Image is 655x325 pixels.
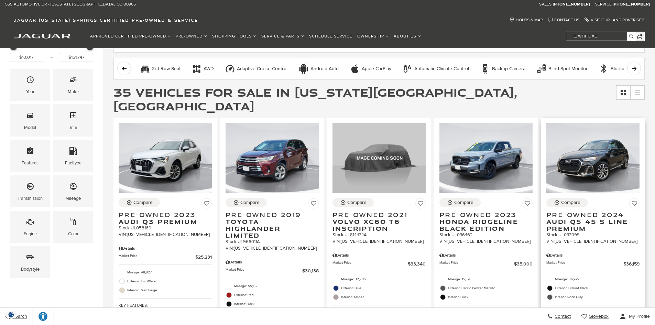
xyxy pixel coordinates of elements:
div: Bodystyle [21,266,40,273]
a: Approved Certified Pre-Owned [88,30,173,42]
a: Market Price $35,000 [439,260,533,268]
button: BluetoothBluetooth [595,62,635,76]
button: scroll left [117,62,131,75]
span: Exterior: Ibis White [127,278,212,285]
button: Android AutoAndroid Auto [295,62,342,76]
button: 3rd Row Seat3rd Row Seat [136,62,184,76]
a: Hours & Map [510,18,543,23]
button: Blind Spot MonitorBlind Spot Monitor [533,62,591,76]
button: AWDAWD [188,62,218,76]
div: Pricing Details - Pre-Owned 2019 Toyota Highlander Limited [226,259,319,266]
li: Mileage: 32,285 [332,275,426,284]
a: Pre-Owned [173,30,210,42]
span: Glovebox [587,314,609,319]
input: Minimum [10,53,43,62]
div: Compare [240,199,260,206]
div: EngineEngine [10,211,50,243]
div: 3rd Row Seat [152,66,181,72]
div: Explore your accessibility options [33,311,53,322]
span: Model [26,109,34,123]
div: Automatic Climate Control [414,66,469,72]
span: Exterior: Red [234,292,319,299]
a: Market Price $36,159 [546,260,640,268]
div: Adaptive Cruise Control [237,66,287,72]
a: Market Price $30,138 [226,267,319,274]
div: Bluetooth [611,66,631,72]
span: Market Price [546,260,623,268]
a: Jaguar [US_STATE] Springs Certified Pre-Owned & Service [10,18,201,23]
div: Make [68,88,79,96]
div: TrimTrim [53,104,93,136]
a: Pre-Owned 2023Audi Q3 Premium [119,211,212,225]
a: Explore your accessibility options [33,308,54,325]
div: ColorColor [53,211,93,243]
div: VIN: [US_VEHICLE_IDENTIFICATION_NUMBER] [332,238,426,245]
a: Pre-Owned 2024Audi Q5 45 S line Premium [546,211,640,232]
a: Pre-Owned 2019Toyota Highlander Limited [226,211,319,239]
a: Pre-Owned 2023Honda Ridgeline Black Edition [439,211,533,232]
div: Automatic Climate Control [402,64,413,74]
button: Save Vehicle [415,198,426,211]
a: Market Price $33,340 [332,260,426,268]
button: Compare Vehicle [119,198,160,207]
div: Price [10,41,93,62]
a: Pre-Owned 2021Volvo XC60 T6 Inscription [332,211,426,232]
li: Mileage: 36,979 [546,275,640,284]
span: Interior: Pearl Beige [127,287,212,294]
div: Backup Camera [480,64,490,74]
span: $25,231 [195,253,212,261]
span: Contact [553,314,571,319]
span: Interior: Black [448,294,533,301]
span: Exterior: Blue [341,285,426,292]
span: Make [69,74,77,88]
span: Market Price [439,260,514,268]
a: jaguar [14,33,70,39]
a: Grid View [616,86,630,99]
div: FueltypeFueltype [53,140,93,172]
a: 565 Automotive Dr • [US_STATE][GEOGRAPHIC_DATA], CO 80905 [5,2,136,7]
div: MakeMake [53,69,93,101]
section: Click to Open Cookie Consent Modal [3,311,19,318]
div: Trim [69,124,77,131]
span: Toyota Highlander Limited [226,218,314,239]
div: Apple CarPlay [362,66,391,72]
div: FeaturesFeatures [10,140,50,172]
button: Compare Vehicle [226,198,267,207]
button: Apple CarPlayApple CarPlay [346,62,395,76]
input: i.e. White XE [566,32,635,41]
div: Fueltype [65,159,81,167]
div: Pricing Details - Pre-Owned 2021 Volvo XC60 T6 Inscription [332,252,426,259]
img: Jaguar [14,34,70,39]
div: Bluetooth [599,64,609,74]
div: ModelModel [10,104,50,136]
span: Pre-Owned 2021 [332,211,421,218]
div: Blind Spot Monitor [548,66,588,72]
div: Pricing Details - Pre-Owned 2023 Honda Ridgeline Black Edition [439,252,533,259]
div: AWD [192,64,202,74]
div: Features [22,159,39,167]
span: 35 Vehicles for Sale in [US_STATE][GEOGRAPHIC_DATA], [GEOGRAPHIC_DATA] [113,84,517,114]
button: Save Vehicle [629,198,640,211]
span: $36,159 [623,260,640,268]
span: Interior: Amber [341,294,426,301]
a: Ownership [355,30,391,42]
button: Automatic Climate ControlAutomatic Climate Control [399,62,473,76]
div: Year [26,88,34,96]
span: Exterior: Brilliant Black [555,285,640,292]
button: Open user profile menu [614,308,655,325]
span: Market Price [226,267,302,274]
img: Opt-Out Icon [3,311,19,318]
div: Pricing Details - Pre-Owned 2024 Audi Q5 45 S line Premium [546,252,640,259]
div: Transmission [18,195,43,202]
div: Engine [24,230,37,238]
span: Transmission [26,181,34,195]
a: Schedule Service [307,30,355,42]
div: Compare [454,199,473,206]
span: Audi Q5 45 S line Premium [546,218,634,232]
span: Interior: Black [234,301,319,307]
a: [PHONE_NUMBER] [613,2,650,7]
button: Compare Vehicle [546,198,588,207]
button: Compare Vehicle [439,198,481,207]
span: Key Features : [119,302,212,310]
span: Jaguar [US_STATE] Springs Certified Pre-Owned & Service [14,18,198,23]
